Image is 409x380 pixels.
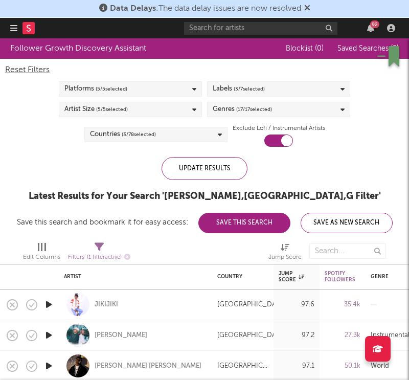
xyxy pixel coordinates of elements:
div: Save this search and bookmark it for easy access: [17,218,393,226]
div: 27.3k [325,329,360,342]
span: Data Delays [110,5,156,13]
span: ( 5 / 5 selected) [96,103,128,116]
div: 97.6 [279,299,314,311]
div: Artist Size [64,103,128,116]
a: JIKIJIKI [95,300,118,309]
button: Save As New Search [301,213,393,233]
button: Save This Search [198,213,290,233]
div: 97.2 [279,329,314,342]
button: 92 [367,24,374,32]
div: Platforms [64,83,127,95]
span: ( 17 / 17 selected) [236,103,272,116]
span: ( 5 / 5 selected) [96,83,127,95]
span: Dismiss [304,5,310,13]
div: Jump Score [268,238,302,268]
div: [GEOGRAPHIC_DATA] [217,299,286,311]
span: ( 0 ) [315,45,324,52]
div: Reset Filters [5,64,404,76]
label: Exclude Lofi / Instrumental Artists [233,122,325,135]
div: Jump Score [268,251,302,263]
div: 50.1k [325,360,360,372]
div: Filters(1 filter active) [68,238,130,268]
span: ( 3 / 7 selected) [234,83,265,95]
div: World [371,360,389,372]
input: Search for artists [184,22,337,35]
button: Saved Searches (2) [334,44,399,53]
span: Blocklist [286,45,324,52]
a: [PERSON_NAME] [95,331,147,340]
a: [PERSON_NAME] [PERSON_NAME] [95,362,201,371]
div: Edit Columns [23,251,60,263]
div: Latest Results for Your Search ' [PERSON_NAME],[GEOGRAPHIC_DATA],G Filter ' [17,190,393,203]
div: Countries [90,128,156,141]
div: Country [217,274,263,280]
div: [GEOGRAPHIC_DATA] [217,329,286,342]
div: Genres [213,103,272,116]
span: ( 3 / 78 selected) [122,128,156,141]
span: : The data delay issues are now resolved [110,5,301,13]
div: Labels [213,83,265,95]
span: ( 1 filter active) [87,255,122,260]
div: Follower Growth Discovery Assistant [10,42,146,55]
div: Jump Score [279,271,304,283]
div: 35.4k [325,299,360,311]
input: Search... [309,243,386,259]
div: [GEOGRAPHIC_DATA] [217,360,268,372]
span: Saved Searches [337,45,399,52]
div: Artist [64,274,202,280]
div: Edit Columns [23,238,60,268]
div: Spotify Followers [325,271,355,283]
div: 92 [370,20,379,28]
div: Update Results [162,157,247,180]
div: Filters [68,251,130,264]
div: 97.1 [279,360,314,372]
